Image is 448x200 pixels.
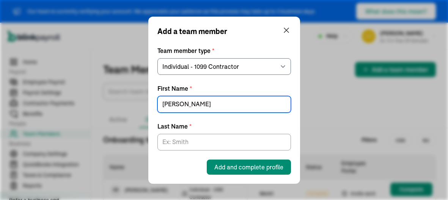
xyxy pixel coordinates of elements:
[157,26,227,37] p: Add a team member
[207,160,291,175] button: Add and complete profile
[157,134,291,150] input: Last Name
[214,163,283,172] span: Add and complete profile
[157,96,291,113] input: First Name
[157,84,291,93] label: First Name
[157,122,291,131] label: Last Name
[157,46,291,55] label: Team member type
